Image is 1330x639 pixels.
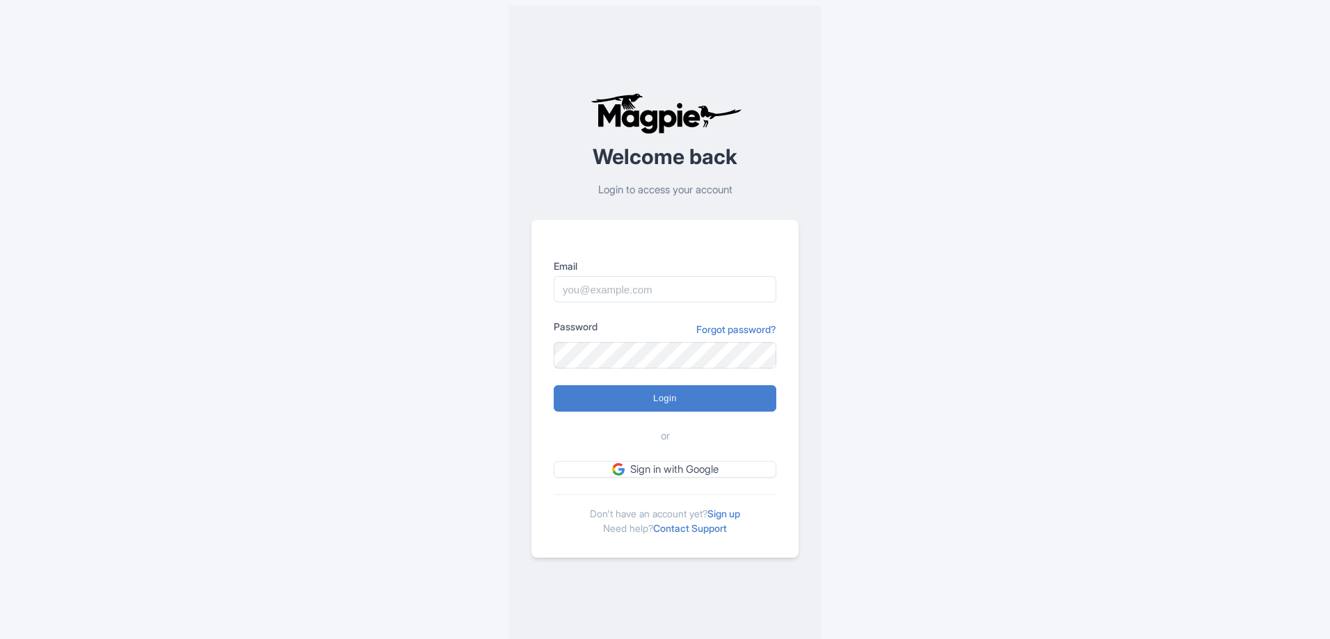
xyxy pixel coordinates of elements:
[707,508,740,519] a: Sign up
[554,276,776,302] input: you@example.com
[531,145,799,168] h2: Welcome back
[554,259,776,273] label: Email
[554,494,776,535] div: Don't have an account yet? Need help?
[696,322,776,337] a: Forgot password?
[554,319,598,334] label: Password
[653,522,727,534] a: Contact Support
[587,92,744,134] img: logo-ab69f6fb50320c5b225c76a69d11143b.png
[554,461,776,478] a: Sign in with Google
[612,463,625,476] img: google.svg
[531,182,799,198] p: Login to access your account
[661,428,670,444] span: or
[554,385,776,412] input: Login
